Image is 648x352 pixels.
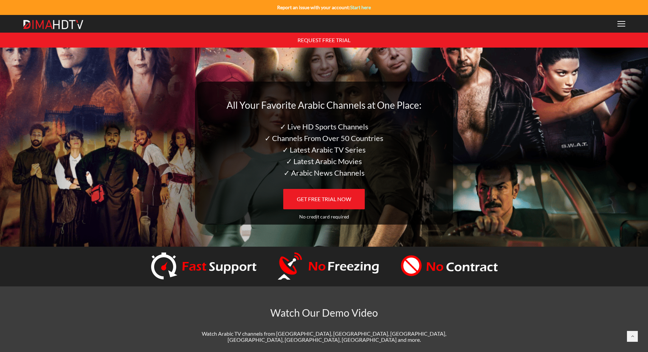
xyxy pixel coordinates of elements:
[277,4,371,10] strong: Report an issue with your account:
[202,330,446,343] span: Watch Arabic TV channels from [GEOGRAPHIC_DATA], [GEOGRAPHIC_DATA], [GEOGRAPHIC_DATA], [GEOGRAPHI...
[350,4,371,10] a: Start here
[297,196,351,202] span: GET FREE TRIAL NOW
[270,306,378,319] span: Watch Our Demo Video
[282,145,366,154] span: ✓ Latest Arabic TV Series
[299,214,349,219] span: No credit card required
[265,134,383,143] span: ✓ Channels From Over 50 Countries
[280,122,368,131] span: ✓ Live HD Sports Channels
[284,168,365,177] span: ✓ Arabic News Channels
[286,157,362,166] span: ✓ Latest Arabic Movies
[627,331,638,342] a: Back to top
[298,37,350,43] a: REQUEST FREE TRIAL
[227,99,421,111] span: All Your Favorite Arabic Channels at One Place:
[23,20,84,30] img: Dima HDTV
[283,189,365,209] a: GET FREE TRIAL NOW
